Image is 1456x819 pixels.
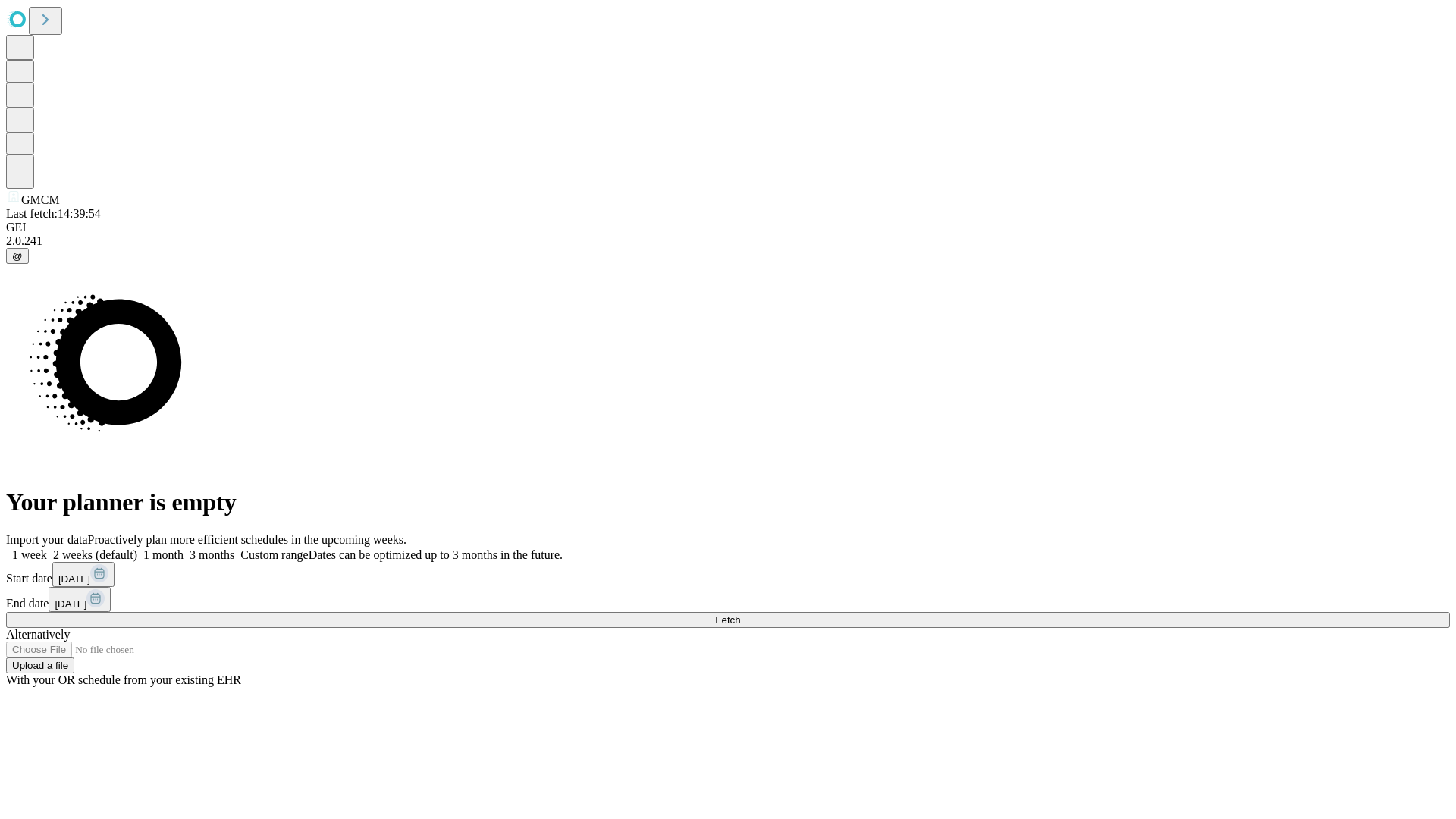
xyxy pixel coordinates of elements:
[190,548,234,561] span: 3 months
[6,488,1450,516] h1: Your planner is empty
[6,248,29,264] button: @
[55,598,86,610] span: [DATE]
[6,587,1450,612] div: End date
[6,657,74,673] button: Upload a file
[6,673,241,686] span: With your OR schedule from your existing EHR
[53,548,137,561] span: 2 weeks (default)
[49,587,111,612] button: [DATE]
[143,548,184,561] span: 1 month
[88,533,406,546] span: Proactively plan more efficient schedules in the upcoming weeks.
[6,221,1450,234] div: GEI
[12,548,47,561] span: 1 week
[6,628,70,641] span: Alternatively
[6,234,1450,248] div: 2.0.241
[58,573,90,585] span: [DATE]
[6,562,1450,587] div: Start date
[715,614,740,626] span: Fetch
[240,548,308,561] span: Custom range
[6,207,101,220] span: Last fetch: 14:39:54
[6,612,1450,628] button: Fetch
[52,562,115,587] button: [DATE]
[309,548,563,561] span: Dates can be optimized up to 3 months in the future.
[21,193,60,206] span: GMCM
[12,250,23,262] span: @
[6,533,88,546] span: Import your data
